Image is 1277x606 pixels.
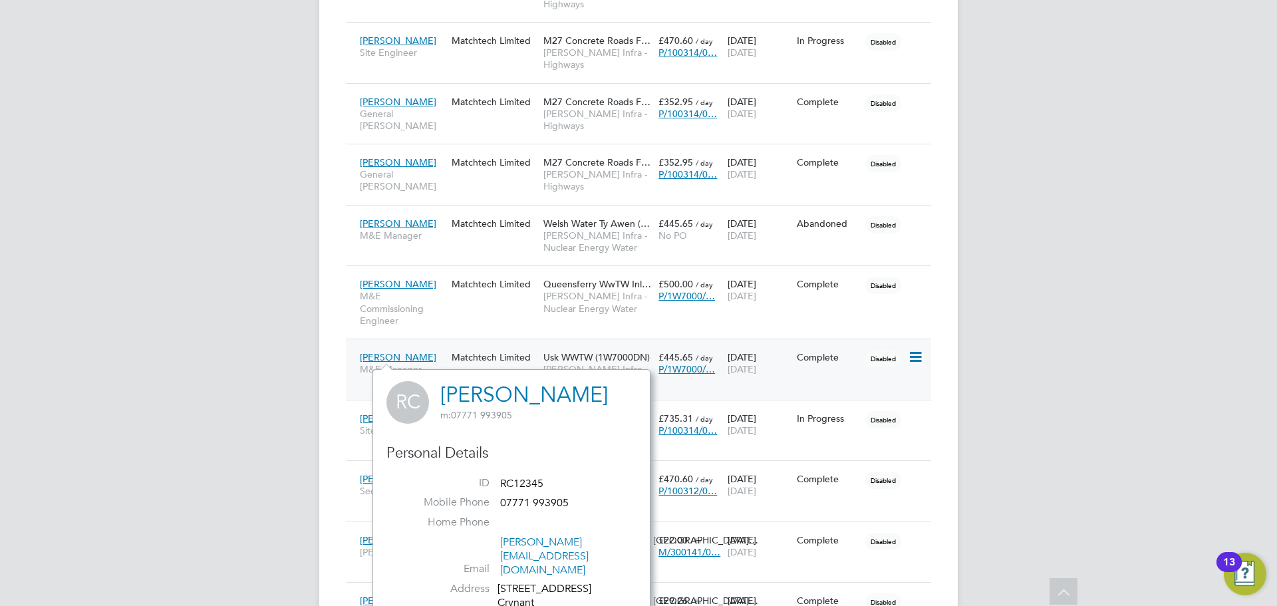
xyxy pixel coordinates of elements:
[658,218,693,229] span: £445.65
[797,218,859,229] div: Abandoned
[797,473,859,485] div: Complete
[865,155,901,172] span: Disabled
[724,466,793,504] div: [DATE]
[658,473,693,485] span: £470.60
[543,229,652,253] span: [PERSON_NAME] Infra - Nuclear Energy Water
[360,351,436,363] span: [PERSON_NAME]
[386,444,637,463] h3: Personal Details
[797,351,859,363] div: Complete
[360,218,436,229] span: [PERSON_NAME]
[360,424,445,436] span: Site Agent
[356,405,931,416] a: [PERSON_NAME]Site AgentMatchtech LimitedM27 Concrete Roads F…[PERSON_NAME] Infra - Highways£735.3...
[448,28,540,53] div: Matchtech Limited
[724,150,793,187] div: [DATE]
[658,290,715,302] span: P/1W7000/…
[360,363,445,375] span: M&E Manager
[724,345,793,382] div: [DATE]
[658,412,693,424] span: £735.31
[360,473,436,485] span: [PERSON_NAME]
[728,229,756,241] span: [DATE]
[797,412,859,424] div: In Progress
[690,596,702,606] span: / hr
[543,534,758,546] span: [GEOGRAPHIC_DATA] to [GEOGRAPHIC_DATA]…
[543,168,652,192] span: [PERSON_NAME] Infra - Highways
[658,546,720,558] span: M/300141/0…
[360,168,445,192] span: General [PERSON_NAME]
[728,546,756,558] span: [DATE]
[356,27,931,39] a: [PERSON_NAME]Site EngineerMatchtech LimitedM27 Concrete Roads F…[PERSON_NAME] Infra - Highways£47...
[356,466,931,477] a: [PERSON_NAME]Section EngineerMatchtech LimitedCRF- A12 Margarettin…[PERSON_NAME] Infra - Highways...
[440,409,512,421] span: 07771 993905
[543,218,650,229] span: Welsh Water Ty Awen (…
[396,476,490,490] label: ID
[356,527,931,538] a: [PERSON_NAME][PERSON_NAME]Matchtech Limited[GEOGRAPHIC_DATA] to [GEOGRAPHIC_DATA]…[PERSON_NAME] I...
[865,472,901,489] span: Disabled
[500,535,589,577] a: [PERSON_NAME][EMAIL_ADDRESS][DOMAIN_NAME]
[865,94,901,112] span: Disabled
[797,96,859,108] div: Complete
[865,533,901,550] span: Disabled
[1224,553,1266,595] button: Open Resource Center, 13 new notifications
[360,485,445,497] span: Section Engineer
[396,496,490,510] label: Mobile Phone
[728,363,756,375] span: [DATE]
[797,156,859,168] div: Complete
[865,350,901,367] span: Disabled
[728,290,756,302] span: [DATE]
[865,33,901,51] span: Disabled
[543,278,651,290] span: Queensferry WwTW Inl…
[728,168,756,180] span: [DATE]
[728,47,756,59] span: [DATE]
[728,485,756,497] span: [DATE]
[543,96,650,108] span: M27 Concrete Roads F…
[658,534,688,546] span: £22.00
[356,88,931,100] a: [PERSON_NAME]General [PERSON_NAME]Matchtech LimitedM27 Concrete Roads F…[PERSON_NAME] Infra - Hig...
[356,271,931,282] a: [PERSON_NAME]M&E Commissioning EngineerMatchtech LimitedQueensferry WwTW Inl…[PERSON_NAME] Infra ...
[396,516,490,530] label: Home Phone
[696,279,713,289] span: / day
[543,47,652,71] span: [PERSON_NAME] Infra - Highways
[356,344,931,355] a: [PERSON_NAME]M&E ManagerMatchtech LimitedUsk WWTW (1W7000DN)[PERSON_NAME] Infra - Nuclear Energy ...
[360,290,445,327] span: M&E Commissioning Engineer
[728,108,756,120] span: [DATE]
[696,474,713,484] span: / day
[724,528,793,565] div: [DATE]
[658,168,717,180] span: P/100314/0…
[360,108,445,132] span: General [PERSON_NAME]
[658,108,717,120] span: P/100314/0…
[696,219,713,229] span: / day
[724,271,793,309] div: [DATE]
[865,411,901,428] span: Disabled
[543,363,652,387] span: [PERSON_NAME] Infra - Nuclear Energy Water
[360,47,445,59] span: Site Engineer
[448,150,540,175] div: Matchtech Limited
[360,278,436,290] span: [PERSON_NAME]
[658,485,717,497] span: P/100312/0…
[658,229,687,241] span: No PO
[360,534,436,546] span: [PERSON_NAME]
[696,97,713,107] span: / day
[448,211,540,236] div: Matchtech Limited
[360,35,436,47] span: [PERSON_NAME]
[360,229,445,241] span: M&E Manager
[696,414,713,424] span: / day
[448,345,540,370] div: Matchtech Limited
[658,96,693,108] span: £352.95
[448,271,540,297] div: Matchtech Limited
[500,477,543,490] span: RC12345
[440,382,608,408] a: [PERSON_NAME]
[865,216,901,233] span: Disabled
[396,562,490,576] label: Email
[658,278,693,290] span: £500.00
[396,582,490,596] label: Address
[696,158,713,168] span: / day
[696,36,713,46] span: / day
[356,587,931,599] a: [PERSON_NAME]LXAMatchtech Limited[GEOGRAPHIC_DATA] to [GEOGRAPHIC_DATA]…[PERSON_NAME] Infra - Rai...
[696,353,713,363] span: / day
[360,156,436,168] span: [PERSON_NAME]
[658,156,693,168] span: £352.95
[797,278,859,290] div: Complete
[360,96,436,108] span: [PERSON_NAME]
[690,535,702,545] span: / hr
[797,534,859,546] div: Complete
